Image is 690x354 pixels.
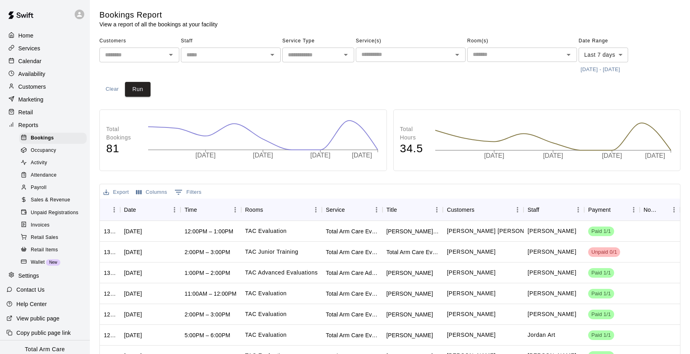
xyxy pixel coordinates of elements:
h4: 34.5 [400,142,427,156]
a: Retail Sales [19,231,90,244]
a: Home [6,30,83,42]
p: Copy public page link [16,329,71,337]
p: TAC Evaluation [245,227,287,235]
button: Open [165,49,176,60]
div: 1298211 [104,310,116,318]
button: Sort [539,204,551,215]
h4: 81 [106,142,140,156]
div: Staff [527,199,539,221]
p: Total Arm Care [25,345,65,354]
div: 1315952 [104,248,116,256]
span: Payroll [31,184,46,192]
span: Paid 1/1 [588,332,614,339]
span: Sales & Revenue [31,196,70,204]
div: Total Arm Care Advanced Evaluation (Ages 13+) [326,269,379,277]
p: Availability [18,70,46,78]
div: Jackson Cerulli [387,227,439,235]
span: Unpaid 0/1 [588,249,620,256]
div: nick erminio [387,290,433,298]
p: TAC Junior Training [245,248,298,256]
span: Retail Items [31,246,58,254]
div: Date [120,199,181,221]
a: WalletNew [19,256,90,268]
a: Sales & Revenue [19,194,90,207]
div: Bookings [19,133,87,144]
p: TAC Advanced Evaluations [245,268,318,277]
div: Jace LOEB [387,310,433,318]
p: Settings [18,272,39,280]
div: Has not paid: Gio Calamia [588,247,620,257]
p: Anthony Huaranga [447,268,496,277]
span: Retail Sales [31,234,58,242]
button: Menu [431,204,443,216]
span: Staff [181,35,281,48]
tspan: [DATE] [253,152,273,159]
p: Collin Kiernan [527,248,576,256]
a: Customers [6,81,83,93]
div: Rooms [245,199,263,221]
button: Sort [104,204,115,215]
button: Sort [657,204,668,215]
div: Mon, Aug 18, 2025 [124,227,142,235]
span: Activity [31,159,47,167]
div: Rooms [241,199,322,221]
span: Date Range [579,35,648,48]
tspan: [DATE] [310,152,330,159]
p: Mike Lembo [527,268,576,277]
span: Paid 1/1 [588,269,614,277]
div: Mon, Aug 18, 2025 [124,290,142,298]
div: Staff [523,199,584,221]
div: WalletNew [19,257,87,268]
span: Customers [99,35,179,48]
div: Mon, Aug 11, 2025 [124,331,142,339]
div: Invoices [19,220,87,231]
div: Notes [644,199,657,221]
div: Calendar [6,55,83,67]
p: Mike Lembo [527,310,576,318]
div: Jose Melendez [387,331,433,339]
button: Menu [512,204,523,216]
div: Total Arm Care Evaluation (Ages 13+) [326,310,379,318]
p: Reports [18,121,38,129]
div: Notes [640,199,680,221]
p: Jose Melendez [447,331,496,339]
div: 5:00PM – 6:00PM [184,331,230,339]
button: Sort [136,204,147,215]
div: Title [383,199,443,221]
span: Attendance [31,171,57,179]
p: Contact Us [16,286,45,294]
button: Sort [611,204,622,215]
span: New [46,260,60,265]
p: Services [18,44,40,52]
div: 1298268 [104,290,116,298]
a: Unpaid Registrations [19,207,90,219]
p: Marketing [18,95,44,103]
div: 12:00PM – 1:00PM [184,227,233,235]
div: Total Arm Care Evaluation (Ages 13+) [326,248,379,256]
button: Clear [99,82,125,97]
span: Room(s) [467,35,577,48]
tspan: [DATE] [543,153,563,159]
div: 11:00AM – 12:00PM [184,290,236,298]
p: Home [18,32,34,40]
a: Retail [6,106,83,118]
a: Attendance [19,169,90,182]
div: Service [322,199,383,221]
button: Open [452,49,463,60]
tspan: [DATE] [603,153,623,159]
div: Total Arm Care Evaluation (Ages 13+) [326,331,379,339]
p: Jordan Art [527,331,555,339]
div: 1322626 [104,227,116,235]
p: Jackson Cerulli [447,227,546,235]
button: Sort [397,204,408,215]
button: Menu [628,204,640,216]
span: Paid 1/1 [588,290,614,298]
div: Occupancy [19,145,87,156]
button: Sort [345,204,356,215]
p: Gio Calamia [447,248,496,256]
span: Occupancy [31,147,56,155]
div: Time [180,199,241,221]
div: Marketing [6,93,83,105]
span: Wallet [31,259,45,266]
